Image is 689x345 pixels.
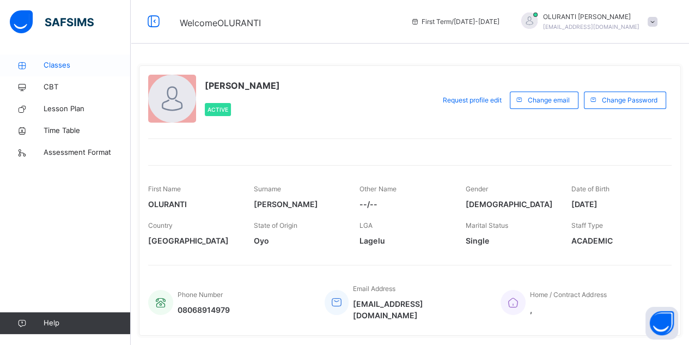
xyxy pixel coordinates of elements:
span: Staff Type [571,221,603,229]
span: Other Name [359,185,396,193]
span: 08068914979 [178,304,230,316]
span: OLURANTI [148,198,237,210]
span: First Name [148,185,181,193]
span: Lesson Plan [44,104,131,114]
span: [EMAIL_ADDRESS][DOMAIN_NAME] [543,23,639,30]
span: Email Address [353,285,395,293]
span: Oyo [254,235,343,246]
span: Change email [528,95,570,105]
span: , [530,304,606,316]
span: Date of Birth [571,185,609,193]
span: [EMAIL_ADDRESS][DOMAIN_NAME] [353,298,484,321]
span: CBT [44,82,131,93]
span: LGA [359,221,373,229]
span: Marital Status [466,221,508,229]
span: Lagelu [359,235,449,246]
span: Welcome OLURANTI [180,17,261,28]
span: Request profile edit [443,95,502,105]
span: Time Table [44,125,131,136]
div: OLURANTIADENIRAN [510,12,663,32]
span: Phone Number [178,290,223,299]
span: Assessment Format [44,147,131,158]
span: Country [148,221,173,229]
span: Single [466,235,555,246]
img: safsims [10,10,94,33]
span: Classes [44,60,131,71]
span: [DATE] [571,198,661,210]
span: --/-- [359,198,449,210]
span: OLURANTI [PERSON_NAME] [543,12,639,22]
span: [PERSON_NAME] [205,79,280,92]
span: [PERSON_NAME] [254,198,343,210]
span: Help [44,318,130,329]
span: Home / Contract Address [530,290,606,299]
span: Surname [254,185,281,193]
button: Open asap [645,307,678,340]
span: ACADEMIC [571,235,661,246]
span: session/term information [411,17,499,27]
span: [GEOGRAPHIC_DATA] [148,235,237,246]
span: Active [208,106,228,113]
span: State of Origin [254,221,297,229]
span: [DEMOGRAPHIC_DATA] [466,198,555,210]
span: Change Password [602,95,657,105]
span: Gender [466,185,488,193]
